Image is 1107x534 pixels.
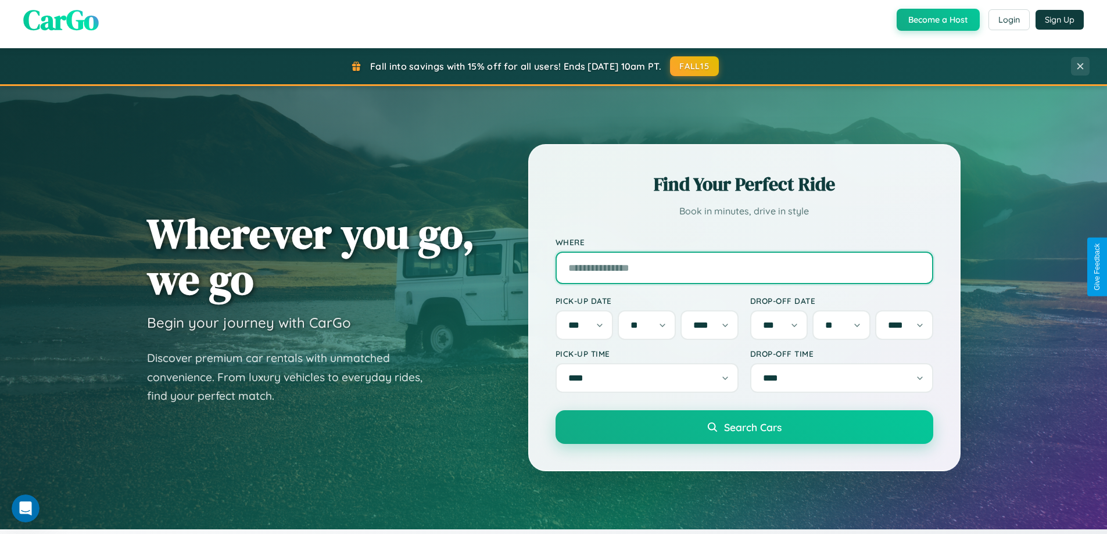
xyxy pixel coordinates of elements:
button: Search Cars [556,410,933,444]
h1: Wherever you go, we go [147,210,475,302]
button: Login [988,9,1030,30]
label: Pick-up Date [556,296,739,306]
button: Become a Host [897,9,980,31]
button: FALL15 [670,56,719,76]
h2: Find Your Perfect Ride [556,171,933,197]
div: Give Feedback [1093,243,1101,291]
label: Drop-off Date [750,296,933,306]
p: Discover premium car rentals with unmatched convenience. From luxury vehicles to everyday rides, ... [147,349,438,406]
span: Search Cars [724,421,782,433]
span: Fall into savings with 15% off for all users! Ends [DATE] 10am PT. [370,60,661,72]
iframe: Intercom live chat [12,494,40,522]
label: Where [556,237,933,247]
button: Sign Up [1036,10,1084,30]
span: CarGo [23,1,99,39]
h3: Begin your journey with CarGo [147,314,351,331]
label: Pick-up Time [556,349,739,359]
label: Drop-off Time [750,349,933,359]
p: Book in minutes, drive in style [556,203,933,220]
